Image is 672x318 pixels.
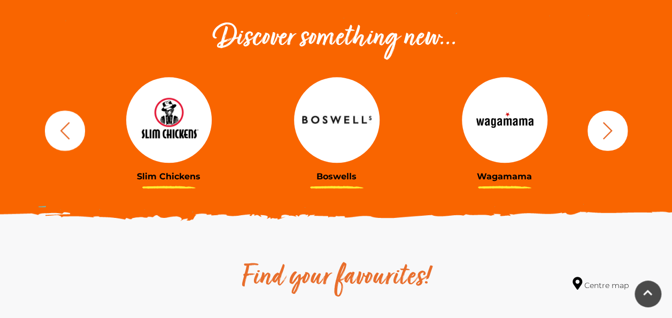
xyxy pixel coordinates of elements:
[429,171,581,181] h3: Wagamama
[573,277,629,291] a: Centre map
[93,77,245,181] a: Slim Chickens
[261,171,413,181] h3: Boswells
[261,77,413,181] a: Boswells
[40,21,633,56] h2: Discover something new...
[93,171,245,181] h3: Slim Chickens
[429,77,581,181] a: Wagamama
[141,261,531,295] h2: Find your favourites!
